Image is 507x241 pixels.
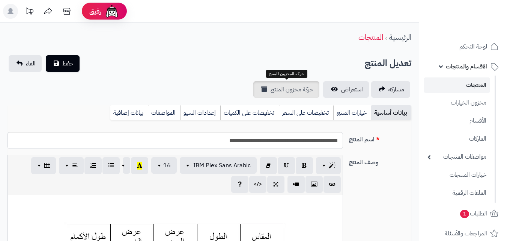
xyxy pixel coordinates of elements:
a: خيارات المنتجات [424,167,490,183]
a: استعراض [323,81,369,98]
span: 16 [163,161,171,170]
span: الغاء [26,59,36,68]
a: المواصفات [148,105,180,120]
a: تخفيضات على الكميات [220,105,279,120]
a: تخفيضات على السعر [279,105,333,120]
span: الطلبات [459,208,487,219]
a: الأقسام [424,113,490,129]
span: استعراض [341,85,363,94]
label: اسم المنتج [346,132,414,144]
a: الملفات الرقمية [424,185,490,201]
span: رفيق [89,7,101,16]
img: ai-face.png [104,4,119,19]
a: إعدادات السيو [180,105,220,120]
span: مشاركه [388,85,404,94]
a: بيانات أساسية [371,105,411,120]
a: مواصفات المنتجات [424,149,490,165]
span: 1 [460,209,469,218]
button: 16 [151,157,177,174]
a: الطلبات1 [424,205,502,223]
a: بيانات إضافية [110,105,148,120]
div: حركة المخزون للمنتج [266,70,307,78]
label: وصف المنتج [346,155,414,167]
span: لوحة التحكم [459,41,487,52]
a: تحديثات المنصة [20,4,39,21]
button: IBM Plex Sans Arabic [180,157,257,174]
span: المراجعات والأسئلة [445,228,487,239]
img: logo-2.png [456,7,500,23]
a: مخزون الخيارات [424,95,490,111]
a: حركة مخزون المنتج [253,81,319,98]
h2: تعديل المنتج [365,56,411,71]
span: IBM Plex Sans Arabic [193,161,251,170]
button: حفظ [46,55,80,72]
a: الغاء [9,55,42,72]
span: حفظ [62,59,74,68]
a: الرئيسية [389,32,411,43]
span: حركة مخزون المنتج [271,85,313,94]
a: الماركات [424,131,490,147]
a: مشاركه [371,81,410,98]
a: المنتجات [358,32,383,43]
a: خيارات المنتج [333,105,371,120]
span: الأقسام والمنتجات [446,61,487,72]
a: لوحة التحكم [424,38,502,56]
a: المنتجات [424,77,490,93]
